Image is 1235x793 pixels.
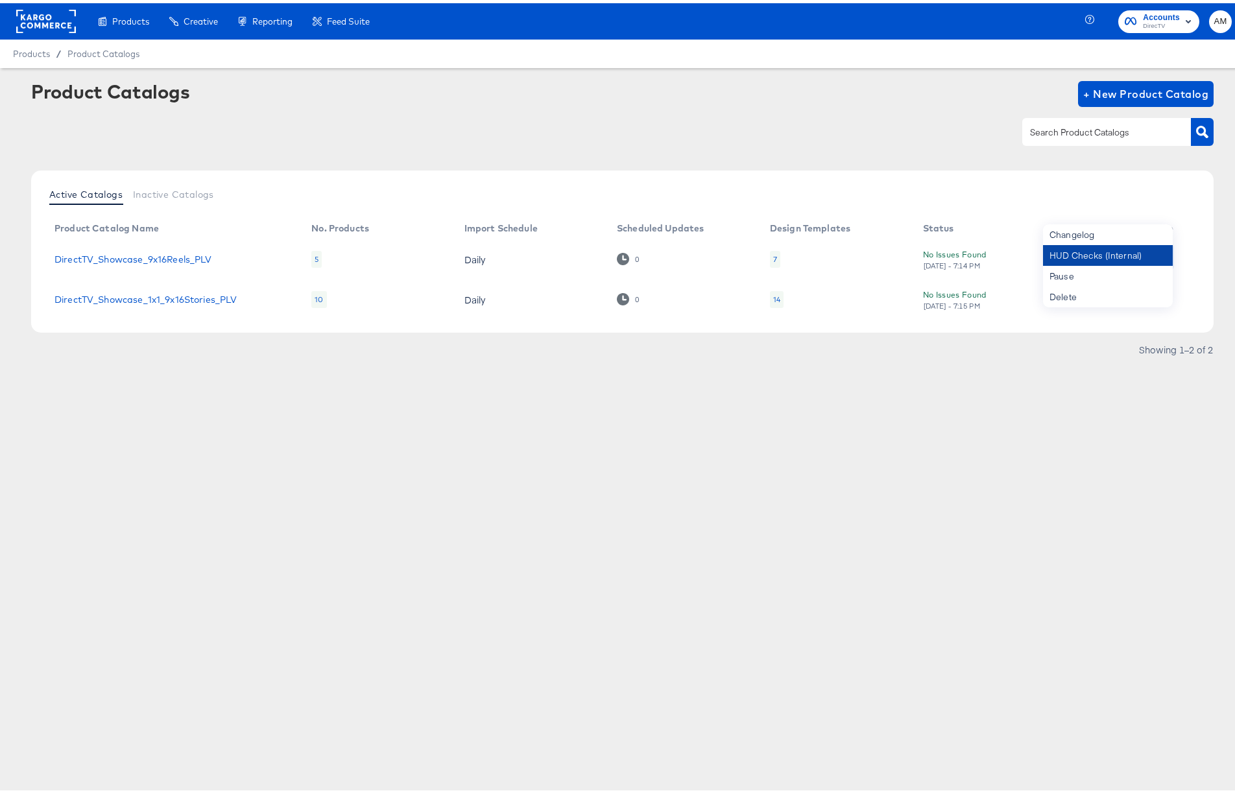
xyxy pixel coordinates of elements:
[634,252,640,261] div: 0
[770,248,780,265] div: 7
[1043,283,1173,304] div: Delete
[1083,82,1208,100] span: + New Product Catalog
[1143,18,1180,29] span: DirecTV
[54,251,212,261] a: DirectTV_Showcase_9x16Reels_PLV
[31,78,189,99] div: Product Catalogs
[311,288,326,305] div: 10
[1043,221,1173,242] div: Changelog
[617,290,640,302] div: 0
[617,220,704,230] div: Scheduled Updates
[1143,8,1180,21] span: Accounts
[913,215,1066,236] th: Status
[1078,78,1214,104] button: + New Product Catalog
[454,276,606,316] td: Daily
[13,45,50,56] span: Products
[1140,215,1189,236] th: More
[1027,122,1166,137] input: Search Product Catalogs
[634,292,640,301] div: 0
[67,45,139,56] a: Product Catalogs
[49,186,123,196] span: Active Catalogs
[133,186,214,196] span: Inactive Catalogs
[1118,7,1199,30] button: AccountsDirecTV
[770,220,850,230] div: Design Templates
[617,250,640,262] div: 0
[1138,342,1214,351] div: Showing 1–2 of 2
[311,248,322,265] div: 5
[327,13,370,23] span: Feed Suite
[464,220,538,230] div: Import Schedule
[54,220,159,230] div: Product Catalog Name
[1066,215,1140,236] th: Action
[54,291,237,302] a: DirectTV_Showcase_1x1_9x16Stories_PLV
[770,288,784,305] div: 14
[1209,7,1232,30] button: AM
[50,45,67,56] span: /
[112,13,149,23] span: Products
[184,13,218,23] span: Creative
[1043,263,1173,283] div: Pause
[454,236,606,276] td: Daily
[1214,11,1227,26] span: AM
[311,220,369,230] div: No. Products
[252,13,293,23] span: Reporting
[1043,242,1173,263] div: HUD Checks (Internal)
[773,251,777,261] div: 7
[773,291,780,302] div: 14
